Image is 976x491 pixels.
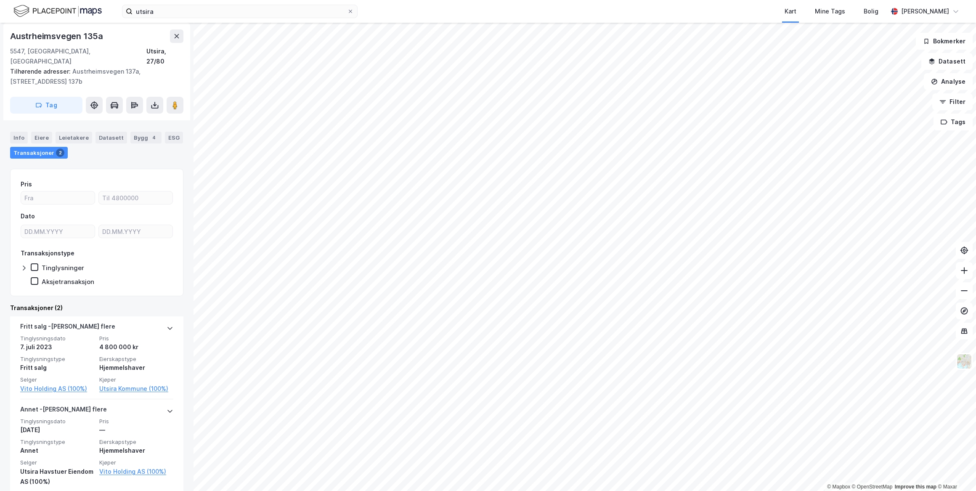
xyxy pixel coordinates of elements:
div: Annet - [PERSON_NAME] flere [20,404,107,418]
div: Hjemmelshaver [99,363,173,373]
div: Fritt salg [20,363,94,373]
div: Bygg [130,132,162,143]
span: Selger [20,376,94,383]
div: Aksjetransaksjon [42,278,94,286]
span: Tinglysningsdato [20,335,94,342]
div: 4 [150,133,158,142]
div: Transaksjoner (2) [10,303,183,313]
a: Mapbox [827,484,850,490]
span: Pris [99,335,173,342]
button: Datasett [921,53,973,70]
div: Mine Tags [815,6,845,16]
input: Til 4800000 [99,191,172,204]
span: Pris [99,418,173,425]
div: Annet [20,446,94,456]
div: Transaksjoner [10,147,68,159]
div: — [99,425,173,435]
div: Pris [21,179,32,189]
img: logo.f888ab2527a4732fd821a326f86c7f29.svg [13,4,102,19]
span: Eierskapstype [99,438,173,446]
div: ESG [165,132,183,143]
a: Improve this map [895,484,936,490]
input: DD.MM.YYYY [99,225,172,238]
a: OpenStreetMap [852,484,893,490]
div: [PERSON_NAME] [901,6,949,16]
span: Tinglysningstype [20,356,94,363]
div: 2 [56,149,64,157]
span: Eierskapstype [99,356,173,363]
a: Utsira Kommune (100%) [99,384,173,394]
div: Austrheimsvegen 135a [10,29,105,43]
div: Info [10,132,28,143]
span: Tinglysningsdato [20,418,94,425]
span: Kjøper [99,376,173,383]
span: Tinglysningstype [20,438,94,446]
button: Analyse [924,73,973,90]
div: Austrheimsvegen 137a, [STREET_ADDRESS] 137b [10,66,177,87]
input: Søk på adresse, matrikkel, gårdeiere, leietakere eller personer [133,5,347,18]
div: 7. juli 2023 [20,342,94,352]
iframe: Chat Widget [934,451,976,491]
div: Bolig [864,6,878,16]
div: Utsira, 27/80 [146,46,183,66]
button: Tags [934,114,973,130]
div: Utsira Havstuer Eiendom AS (100%) [20,467,94,487]
span: Selger [20,459,94,466]
button: Filter [932,93,973,110]
div: 5547, [GEOGRAPHIC_DATA], [GEOGRAPHIC_DATA] [10,46,146,66]
div: [DATE] [20,425,94,435]
button: Bokmerker [916,33,973,50]
button: Tag [10,97,82,114]
input: Fra [21,191,95,204]
a: Vito Holding AS (100%) [20,384,94,394]
div: Datasett [95,132,127,143]
div: Dato [21,211,35,221]
span: Tilhørende adresser: [10,68,72,75]
div: Leietakere [56,132,92,143]
div: Hjemmelshaver [99,446,173,456]
div: Transaksjonstype [21,248,74,258]
div: Tinglysninger [42,264,84,272]
div: Kart [785,6,796,16]
a: Vito Holding AS (100%) [99,467,173,477]
div: Fritt salg - [PERSON_NAME] flere [20,321,115,335]
div: Kontrollprogram for chat [934,451,976,491]
div: Eiere [31,132,52,143]
div: 4 800 000 kr [99,342,173,352]
span: Kjøper [99,459,173,466]
img: Z [956,353,972,369]
input: DD.MM.YYYY [21,225,95,238]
